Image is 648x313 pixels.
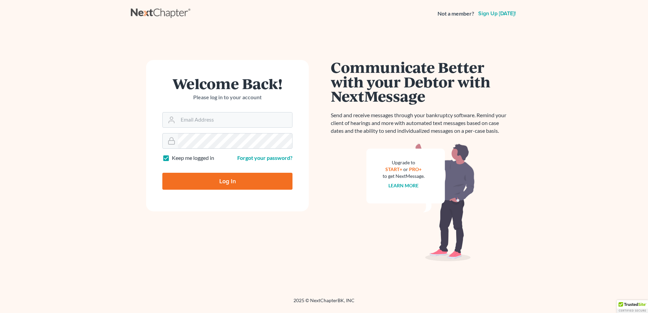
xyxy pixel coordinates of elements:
[404,166,408,172] span: or
[389,183,419,188] a: Learn more
[162,173,292,190] input: Log In
[162,76,292,91] h1: Welcome Back!
[438,10,474,18] strong: Not a member?
[383,159,425,166] div: Upgrade to
[617,300,648,313] div: TrustedSite Certified
[131,297,517,309] div: 2025 © NextChapterBK, INC
[331,111,510,135] p: Send and receive messages through your bankruptcy software. Remind your client of hearings and mo...
[366,143,475,262] img: nextmessage_bg-59042aed3d76b12b5cd301f8e5b87938c9018125f34e5fa2b7a6b67550977c72.svg
[237,154,292,161] a: Forgot your password?
[383,173,425,180] div: to get NextMessage.
[386,166,403,172] a: START+
[172,154,214,162] label: Keep me logged in
[162,93,292,101] p: Please log in to your account
[331,60,510,103] h1: Communicate Better with your Debtor with NextMessage
[477,11,517,16] a: Sign up [DATE]!
[409,166,422,172] a: PRO+
[178,112,292,127] input: Email Address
